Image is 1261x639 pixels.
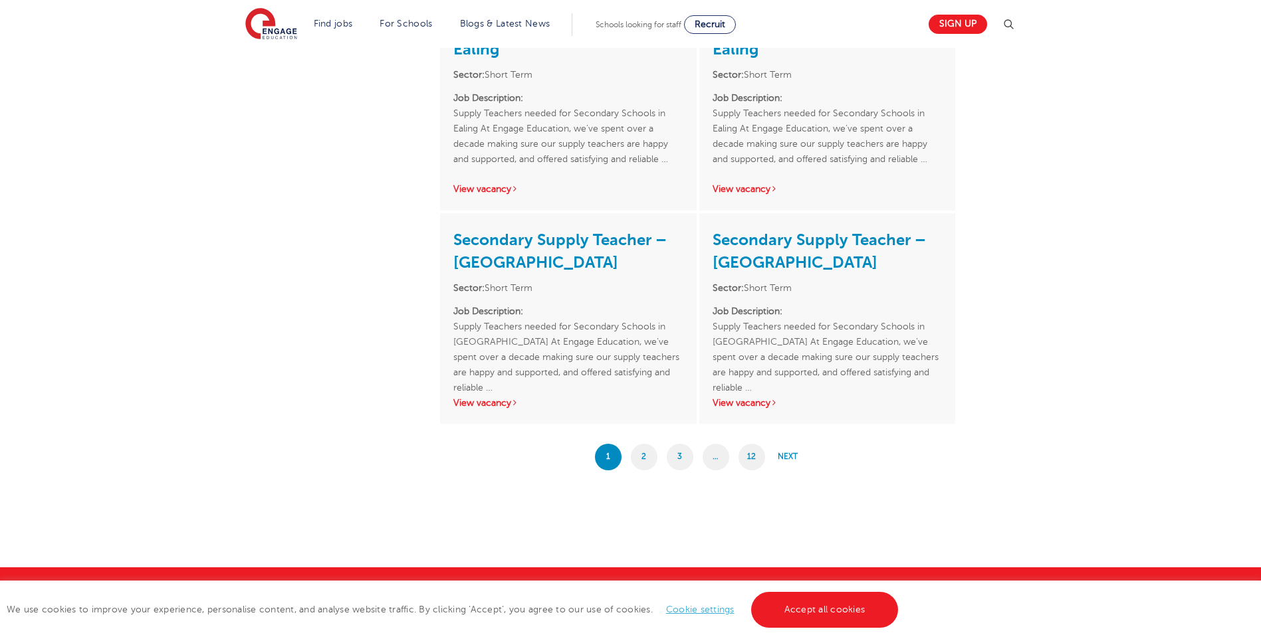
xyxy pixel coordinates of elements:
strong: Job Description: [453,93,523,103]
strong: Sector: [453,283,485,293]
span: Schools looking for staff [596,20,681,29]
img: Engage Education [245,8,297,41]
a: View vacancy [713,398,778,408]
strong: Job Description: [713,93,782,103]
span: … [703,444,729,470]
span: Recruit [695,19,725,29]
a: Find jobs [314,19,353,29]
li: Short Term [453,67,683,82]
li: Short Term [453,280,683,296]
a: Blogs & Latest News [460,19,550,29]
li: Short Term [713,67,942,82]
a: 2 [631,444,657,470]
a: Secondary Supply Teacher – Ealing [713,17,926,58]
a: For Schools [380,19,432,29]
p: Supply Teachers needed for Secondary Schools in Ealing At Engage Education, we’ve spent over a de... [453,90,683,167]
a: 12 [739,444,765,470]
strong: Job Description: [453,306,523,316]
p: Supply Teachers needed for Secondary Schools in [GEOGRAPHIC_DATA] At Engage Education, we’ve spen... [453,304,683,380]
a: Sign up [929,15,987,34]
a: Secondary Supply Teacher – Ealing [453,17,667,58]
strong: Sector: [453,70,485,80]
a: Cookie settings [666,604,735,614]
strong: Sector: [713,70,744,80]
p: Supply Teachers needed for Secondary Schools in Ealing At Engage Education, we’ve spent over a de... [713,90,942,167]
li: Short Term [713,280,942,296]
p: Supply Teachers needed for Secondary Schools in [GEOGRAPHIC_DATA] At Engage Education, we’ve spen... [713,304,942,380]
a: Next [774,444,801,470]
a: 3 [667,444,693,470]
a: View vacancy [453,398,518,408]
a: View vacancy [453,184,518,194]
a: Accept all cookies [751,592,899,628]
a: Secondary Supply Teacher – [GEOGRAPHIC_DATA] [713,230,926,272]
a: Secondary Supply Teacher – [GEOGRAPHIC_DATA] [453,230,667,272]
strong: Job Description: [713,306,782,316]
span: We use cookies to improve your experience, personalise content, and analyse website traffic. By c... [7,604,901,614]
a: View vacancy [713,184,778,194]
a: Recruit [684,15,736,34]
span: 1 [595,444,622,470]
strong: Sector: [713,283,744,293]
